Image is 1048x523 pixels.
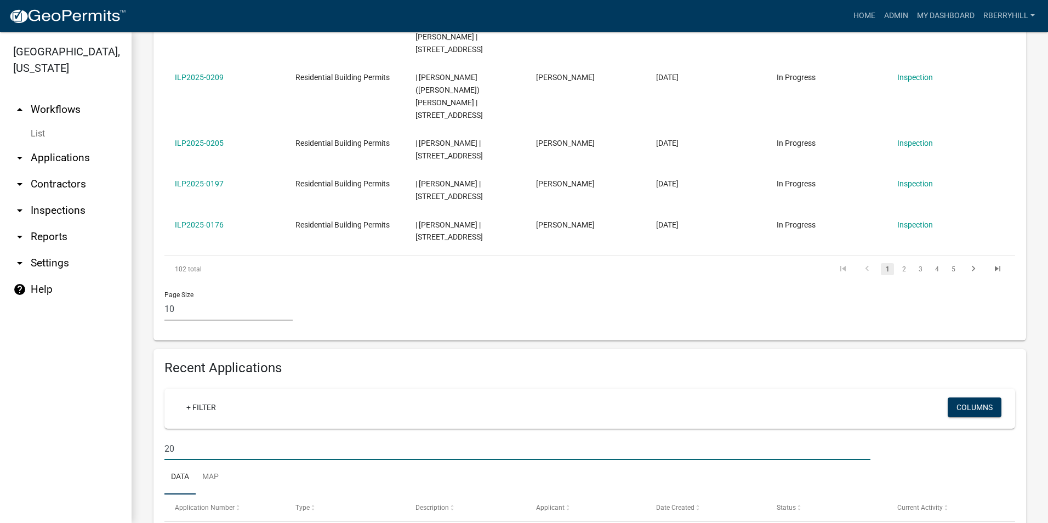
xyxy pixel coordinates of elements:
[295,504,310,511] span: Type
[164,494,285,521] datatable-header-cell: Application Number
[947,263,960,275] a: 5
[415,73,483,119] span: | Byers, Vicky (Vicki) Lee | 207 HIGH ST
[415,220,483,242] span: | Michael Koger | 3507 S ALLEGHENY AVE
[886,494,1007,521] datatable-header-cell: Current Activity
[164,460,196,495] a: Data
[175,73,224,82] a: ILP2025-0209
[646,494,766,521] datatable-header-cell: Date Created
[13,257,26,270] i: arrow_drop_down
[897,220,933,229] a: Inspection
[13,151,26,164] i: arrow_drop_down
[415,139,483,160] span: | FITE, SHERRY L | 1128 W PLAINVIEW DR
[880,5,913,26] a: Admin
[777,139,816,147] span: In Progress
[766,494,887,521] datatable-header-cell: Status
[881,263,894,275] a: 1
[295,179,390,188] span: Residential Building Permits
[526,494,646,521] datatable-header-cell: Applicant
[897,139,933,147] a: Inspection
[656,73,679,82] span: 08/13/2025
[948,397,1001,417] button: Columns
[930,263,943,275] a: 4
[415,20,505,54] span: | Stephenson, Dylan & Sierra Selleck | 2325 N HUNTINGTON RD
[164,360,1015,376] h4: Recent Applications
[777,220,816,229] span: In Progress
[415,504,449,511] span: Description
[912,260,929,278] li: page 3
[295,73,390,82] span: Residential Building Permits
[656,220,679,229] span: 07/21/2025
[13,283,26,296] i: help
[897,73,933,82] a: Inspection
[914,263,927,275] a: 3
[897,179,933,188] a: Inspection
[849,5,880,26] a: Home
[295,220,390,229] span: Residential Building Permits
[656,179,679,188] span: 07/31/2025
[777,504,796,511] span: Status
[178,397,225,417] a: + Filter
[833,263,853,275] a: go to first page
[963,263,984,275] a: go to next page
[164,437,870,460] input: Search for applications
[536,179,595,188] span: Pedro Barrientos
[175,504,235,511] span: Application Number
[879,260,896,278] li: page 1
[295,139,390,147] span: Residential Building Permits
[13,103,26,116] i: arrow_drop_up
[536,139,595,147] span: Lucus Myers
[656,139,679,147] span: 08/08/2025
[979,5,1039,26] a: rberryhill
[164,255,333,283] div: 102 total
[405,494,526,521] datatable-header-cell: Description
[987,263,1008,275] a: go to last page
[536,504,565,511] span: Applicant
[536,73,595,82] span: Judi Shroyer
[13,204,26,217] i: arrow_drop_down
[897,263,910,275] a: 2
[175,139,224,147] a: ILP2025-0205
[536,220,595,229] span: Nolan Baker
[13,178,26,191] i: arrow_drop_down
[913,5,979,26] a: My Dashboard
[175,179,224,188] a: ILP2025-0197
[929,260,945,278] li: page 4
[897,504,943,511] span: Current Activity
[777,179,816,188] span: In Progress
[896,260,912,278] li: page 2
[777,73,816,82] span: In Progress
[415,179,483,201] span: | Barrientos, Pedro | 1413 S 2ND ST
[857,263,878,275] a: go to previous page
[196,460,225,495] a: Map
[175,220,224,229] a: ILP2025-0176
[656,504,694,511] span: Date Created
[945,260,961,278] li: page 5
[13,230,26,243] i: arrow_drop_down
[285,494,406,521] datatable-header-cell: Type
